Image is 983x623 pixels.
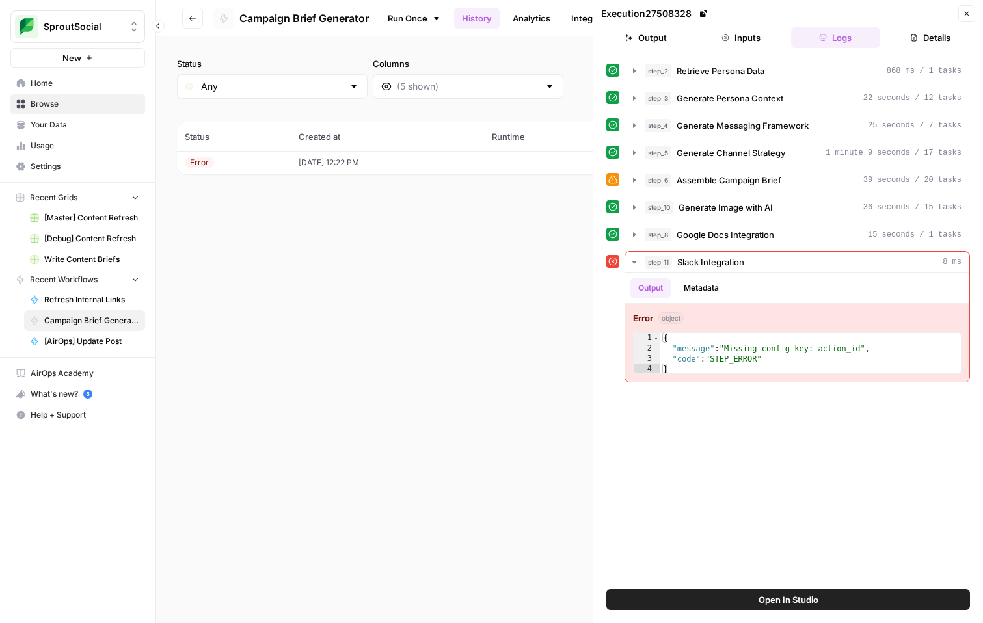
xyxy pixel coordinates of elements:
img: SproutSocial Logo [15,15,38,38]
div: 8 ms [625,273,969,382]
th: Runtime [484,122,608,151]
span: 868 ms / 1 tasks [887,65,962,77]
span: 22 seconds / 12 tasks [863,92,962,104]
button: 22 seconds / 12 tasks [625,88,969,109]
button: Output [601,27,691,48]
span: (1 records) [177,99,962,122]
span: Recent Grids [30,192,77,204]
button: New [10,48,145,68]
button: Recent Grids [10,188,145,207]
span: Generate Messaging Framework [677,119,809,132]
span: object [658,312,684,324]
span: Recent Workflows [30,274,98,285]
input: (5 shown) [397,80,539,93]
span: Campaign Brief Generator [44,315,139,326]
span: [AirOps] Update Post [44,336,139,347]
div: Error [185,157,214,168]
span: SproutSocial [44,20,122,33]
label: Columns [373,57,563,70]
span: step_3 [645,92,671,105]
a: [Master] Content Refresh [24,207,145,228]
a: Campaign Brief Generator [213,8,369,29]
th: Status [177,122,291,151]
span: 1 minute 9 seconds / 17 tasks [826,147,962,159]
button: What's new? 5 [10,384,145,404]
button: Output [630,278,671,298]
a: Home [10,73,145,94]
input: Any [201,80,343,93]
span: step_6 [645,174,671,187]
td: [DATE] 12:22 PM [291,151,484,174]
span: step_11 [645,256,672,269]
span: Assemble Campaign Brief [677,174,781,187]
span: step_5 [645,146,671,159]
a: Your Data [10,114,145,135]
a: [AirOps] Update Post [24,331,145,352]
span: step_2 [645,64,671,77]
span: step_10 [645,201,673,214]
button: 8 ms [625,252,969,272]
span: Google Docs Integration [677,228,774,241]
strong: Error [633,311,653,325]
span: Your Data [31,119,139,131]
button: Details [885,27,975,48]
a: Settings [10,156,145,177]
span: 36 seconds / 15 tasks [863,202,962,213]
a: 5 [83,390,92,399]
span: Retrieve Persona Data [677,64,764,77]
button: 25 seconds / 7 tasks [625,115,969,136]
label: Status [177,57,368,70]
span: Generate Channel Strategy [677,146,785,159]
span: Slack Integration [677,256,744,269]
button: Open In Studio [606,589,970,610]
span: Browse [31,98,139,110]
span: Usage [31,140,139,152]
span: Toggle code folding, rows 1 through 4 [653,333,660,343]
button: 868 ms / 1 tasks [625,60,969,81]
a: Analytics [505,8,558,29]
a: Integrate [563,8,617,29]
text: 5 [86,391,89,397]
span: [Debug] Content Refresh [44,233,139,245]
span: Refresh Internal Links [44,294,139,306]
div: Execution 27508328 [601,7,710,20]
button: Inputs [696,27,786,48]
a: History [454,8,500,29]
button: 36 seconds / 15 tasks [625,197,969,218]
a: Usage [10,135,145,156]
a: [Debug] Content Refresh [24,228,145,249]
span: step_8 [645,228,671,241]
span: AirOps Academy [31,367,139,379]
button: 15 seconds / 1 tasks [625,224,969,245]
a: Campaign Brief Generator [24,310,145,331]
span: Write Content Briefs [44,254,139,265]
button: Metadata [676,278,727,298]
span: step_4 [645,119,671,132]
span: 8 ms [943,256,962,268]
a: Browse [10,94,145,114]
a: Run Once [379,7,449,29]
button: 39 seconds / 20 tasks [625,170,969,191]
span: Open In Studio [759,593,818,606]
div: 4 [634,364,660,375]
button: Help + Support [10,404,145,425]
span: Generate Persona Context [677,92,783,105]
a: AirOps Academy [10,363,145,384]
span: 25 seconds / 7 tasks [868,120,962,131]
a: Refresh Internal Links [24,289,145,310]
th: Created at [291,122,484,151]
a: Write Content Briefs [24,249,145,270]
span: Settings [31,161,139,172]
span: Campaign Brief Generator [239,10,369,26]
span: Home [31,77,139,89]
span: 15 seconds / 1 tasks [868,229,962,241]
span: Help + Support [31,409,139,421]
div: 1 [634,333,660,343]
div: What's new? [11,384,144,404]
button: Logs [791,27,881,48]
span: New [62,51,81,64]
span: 39 seconds / 20 tasks [863,174,962,186]
button: Workspace: SproutSocial [10,10,145,43]
span: [Master] Content Refresh [44,212,139,224]
button: 1 minute 9 seconds / 17 tasks [625,142,969,163]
